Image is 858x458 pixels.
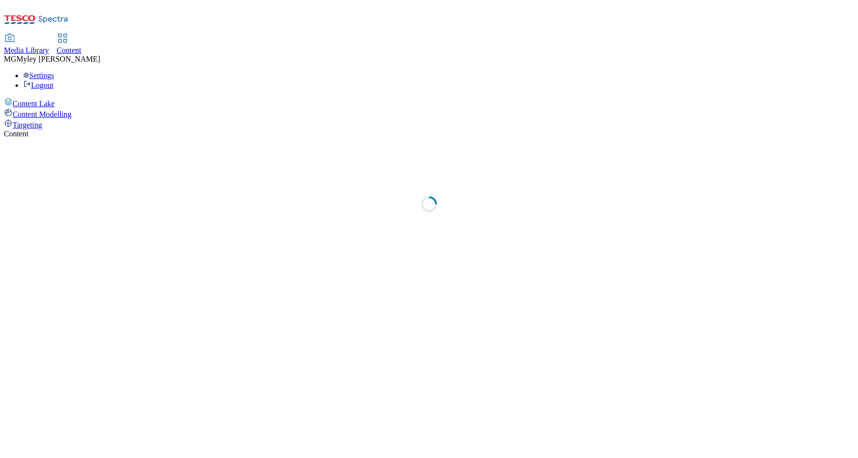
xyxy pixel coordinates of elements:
span: MG [4,55,16,63]
a: Logout [23,81,53,89]
span: Content Modelling [13,110,71,118]
span: Content [57,46,81,54]
span: Myley [PERSON_NAME] [16,55,100,63]
span: Targeting [13,121,42,129]
a: Content [57,34,81,55]
div: Content [4,130,854,138]
a: Content Lake [4,98,854,108]
a: Settings [23,71,54,80]
span: Media Library [4,46,49,54]
a: Targeting [4,119,854,130]
span: Content Lake [13,99,55,108]
a: Media Library [4,34,49,55]
a: Content Modelling [4,108,854,119]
